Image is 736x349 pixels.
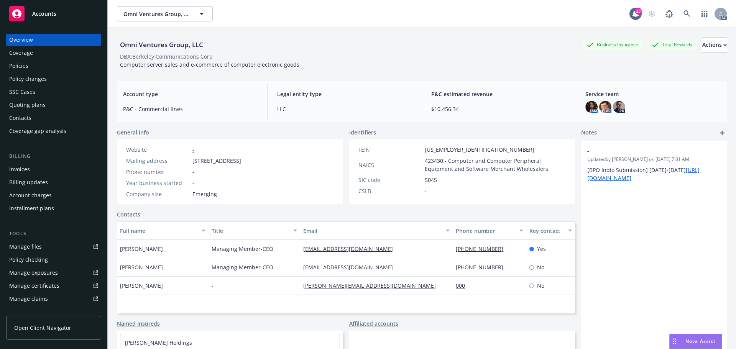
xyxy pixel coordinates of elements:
a: Accounts [6,3,101,25]
div: Total Rewards [648,40,696,49]
span: Managing Member-CEO [212,245,273,253]
a: Coverage [6,47,101,59]
div: DBA: Berkeley Communications Corp [120,52,213,61]
button: Full name [117,221,209,240]
a: Overview [6,34,101,46]
span: P&C estimated revenue [431,90,567,98]
a: Billing updates [6,176,101,188]
div: NAICS [358,161,422,169]
div: Manage claims [9,293,48,305]
span: Updated by [PERSON_NAME] on [DATE] 7:01 AM [587,156,721,163]
div: 13 [635,8,642,15]
a: Invoices [6,163,101,175]
div: Billing [6,152,101,160]
a: Report a Bug [662,6,677,21]
a: Installment plans [6,202,101,215]
span: P&C - Commercial lines [123,105,258,113]
div: Overview [9,34,33,46]
a: Policies [6,60,101,72]
span: [STREET_ADDRESS] [192,157,241,165]
span: - [587,147,701,155]
button: Key contact [526,221,575,240]
div: Billing updates [9,176,48,188]
span: $10,456.34 [431,105,567,113]
span: Omni Ventures Group, LLC [123,10,190,18]
button: Title [209,221,300,240]
span: General info [117,128,149,136]
span: Legal entity type [277,90,412,98]
span: - [212,282,214,290]
a: Coverage gap analysis [6,125,101,137]
span: Identifiers [349,128,376,136]
div: Email [303,227,441,235]
div: Key contact [529,227,563,235]
div: Phone number [456,227,514,235]
div: Omni Ventures Group, LLC [117,40,206,50]
a: [EMAIL_ADDRESS][DOMAIN_NAME] [303,245,399,252]
div: Manage BORs [9,306,45,318]
a: Switch app [697,6,712,21]
a: - [192,146,194,153]
a: Quoting plans [6,99,101,111]
button: Nova Assist [669,334,722,349]
div: FEIN [358,146,422,154]
div: SSC Cases [9,86,35,98]
a: [PERSON_NAME] Holdings [125,339,192,346]
div: Policy changes [9,73,47,85]
span: Computer server sales and e-commerce of computer electronic goods [120,61,299,68]
div: Tools [6,230,101,238]
span: Emerging [192,190,217,198]
button: Phone number [453,221,526,240]
div: Year business started [126,179,189,187]
div: Account charges [9,189,52,202]
a: [PHONE_NUMBER] [456,245,509,252]
div: Quoting plans [9,99,46,111]
span: [US_EMPLOYER_IDENTIFICATION_NUMBER] [425,146,534,154]
div: Mailing address [126,157,189,165]
a: [PERSON_NAME][EMAIL_ADDRESS][DOMAIN_NAME] [303,282,442,289]
a: Search [679,6,695,21]
div: SIC code [358,176,422,184]
a: add [718,128,727,138]
span: [PERSON_NAME] [120,282,163,290]
div: Policies [9,60,28,72]
a: Manage exposures [6,267,101,279]
div: Company size [126,190,189,198]
a: Affiliated accounts [349,320,398,328]
span: [PERSON_NAME] [120,263,163,271]
div: Coverage [9,47,33,59]
div: Title [212,227,289,235]
a: SSC Cases [6,86,101,98]
button: Email [300,221,453,240]
a: Policy changes [6,73,101,85]
a: Manage claims [6,293,101,305]
div: Drag to move [670,334,679,349]
a: Named insureds [117,320,160,328]
a: Account charges [6,189,101,202]
span: 5045 [425,176,437,184]
span: Accounts [32,11,56,17]
a: Contacts [6,112,101,124]
div: Coverage gap analysis [9,125,66,137]
a: Manage BORs [6,306,101,318]
span: Open Client Navigator [14,324,71,332]
span: - [425,187,427,195]
div: Manage exposures [9,267,58,279]
div: -Updatedby [PERSON_NAME] on [DATE] 7:01 AM[BPO Indio Submission] [DATE]-[DATE][URL][DOMAIN_NAME] [581,141,727,188]
div: Full name [120,227,197,235]
div: Manage files [9,241,42,253]
div: Policy checking [9,254,48,266]
a: 000 [456,282,471,289]
span: Account type [123,90,258,98]
div: CSLB [358,187,422,195]
div: Actions [702,38,727,52]
a: [EMAIL_ADDRESS][DOMAIN_NAME] [303,264,399,271]
img: photo [613,101,625,113]
div: Manage certificates [9,280,59,292]
span: - [192,168,194,176]
button: Actions [702,37,727,52]
span: No [537,263,544,271]
p: [BPO Indio Submission] [DATE]-[DATE] [587,166,721,182]
span: LLC [277,105,412,113]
